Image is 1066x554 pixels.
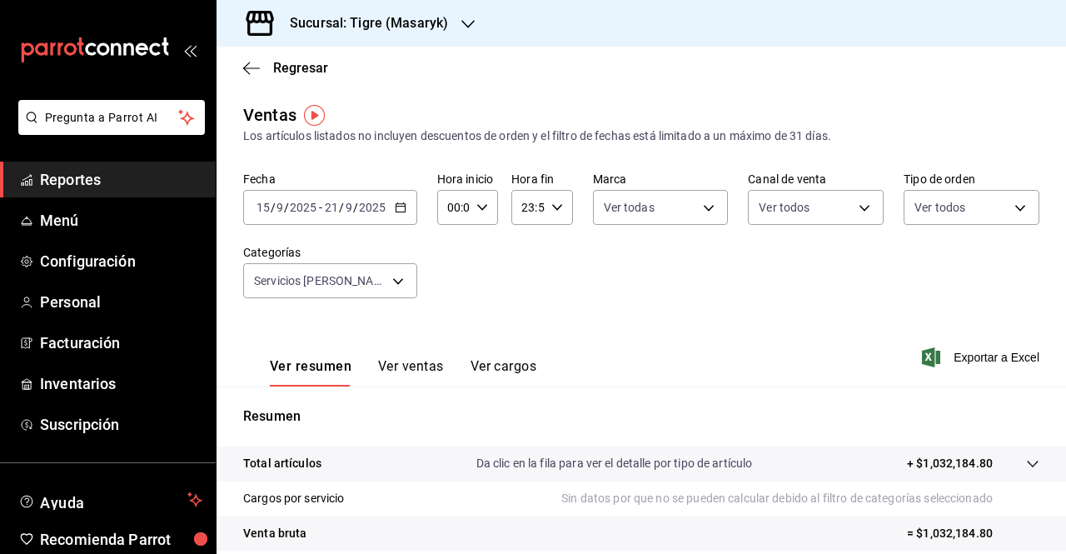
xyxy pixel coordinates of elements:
span: / [271,201,276,214]
p: Da clic en la fila para ver el detalle por tipo de artículo [476,455,753,472]
label: Tipo de orden [904,173,1039,185]
label: Categorías [243,247,417,258]
button: Regresar [243,60,328,76]
span: Ayuda [40,490,181,510]
p: = $1,032,184.80 [907,525,1039,542]
span: Ver todos [759,199,809,216]
input: -- [276,201,284,214]
span: Configuración [40,250,202,272]
span: Ver todos [914,199,965,216]
span: Menú [40,209,202,232]
span: Servicios [PERSON_NAME] Bar, Servicios [PERSON_NAME] Cocina, Cocteles Clasicos, Vinos Usa, Vinos ... [254,272,386,289]
input: -- [256,201,271,214]
img: Tooltip marker [304,105,325,126]
span: Recomienda Parrot [40,528,202,551]
label: Hora fin [511,173,572,185]
button: Exportar a Excel [925,347,1039,367]
span: / [284,201,289,214]
span: / [353,201,358,214]
div: Los artículos listados no incluyen descuentos de orden y el filtro de fechas está limitado a un m... [243,127,1039,145]
label: Marca [593,173,729,185]
h3: Sucursal: Tigre (Masaryk) [276,13,448,33]
input: ---- [289,201,317,214]
input: -- [345,201,353,214]
input: -- [324,201,339,214]
a: Pregunta a Parrot AI [12,121,205,138]
button: open_drawer_menu [183,43,197,57]
span: Inventarios [40,372,202,395]
span: Suscripción [40,413,202,436]
label: Hora inicio [437,173,498,185]
span: Ver todas [604,199,655,216]
label: Fecha [243,173,417,185]
p: Total artículos [243,455,321,472]
span: - [319,201,322,214]
label: Canal de venta [748,173,884,185]
span: Personal [40,291,202,313]
button: Ver ventas [378,358,444,387]
p: Sin datos por que no se pueden calcular debido al filtro de categorías seleccionado [561,490,1039,507]
div: navigation tabs [270,358,536,387]
p: Venta bruta [243,525,306,542]
button: Pregunta a Parrot AI [18,100,205,135]
p: + $1,032,184.80 [907,455,993,472]
span: / [339,201,344,214]
input: ---- [358,201,386,214]
p: Cargos por servicio [243,490,345,507]
button: Ver cargos [471,358,537,387]
span: Facturación [40,332,202,354]
button: Ver resumen [270,358,351,387]
div: Ventas [243,102,296,127]
span: Pregunta a Parrot AI [45,109,179,127]
span: Regresar [273,60,328,76]
span: Reportes [40,168,202,191]
p: Resumen [243,407,1039,427]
